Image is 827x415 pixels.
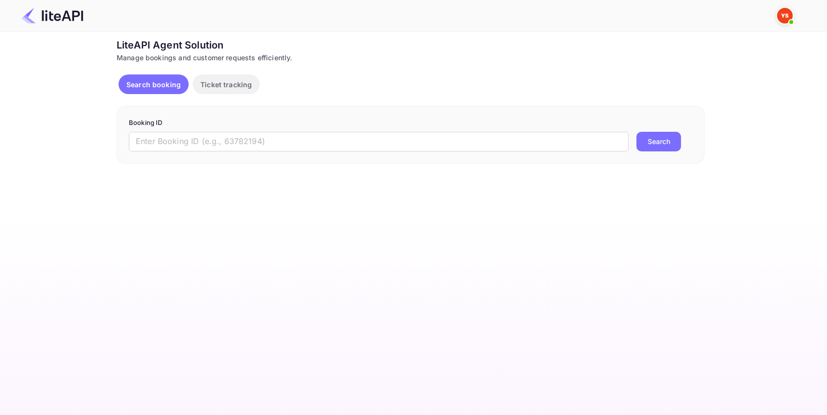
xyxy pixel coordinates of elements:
p: Search booking [126,79,181,90]
p: Ticket tracking [200,79,252,90]
div: Manage bookings and customer requests efficiently. [117,52,705,63]
img: Yandex Support [777,8,793,24]
div: LiteAPI Agent Solution [117,38,705,52]
img: LiteAPI Logo [22,8,83,24]
input: Enter Booking ID (e.g., 63782194) [129,132,629,151]
p: Booking ID [129,118,692,128]
button: Search [636,132,681,151]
